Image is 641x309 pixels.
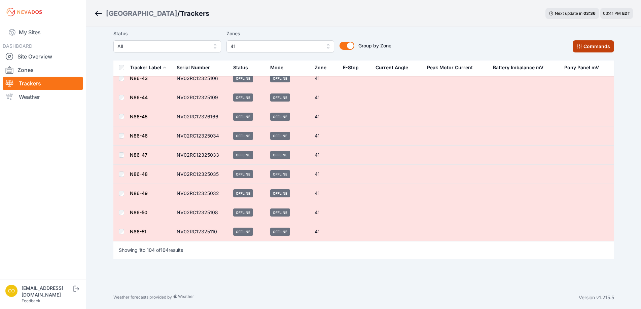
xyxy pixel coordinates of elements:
[311,69,339,88] td: 41
[173,88,229,107] td: NV02RC12325109
[5,285,17,297] img: controlroomoperator@invenergy.com
[173,107,229,126] td: NV02RC12326166
[130,229,146,234] a: N86-51
[177,64,210,71] div: Serial Number
[270,208,290,217] span: Offline
[270,151,290,159] span: Offline
[177,60,215,76] button: Serial Number
[5,7,43,17] img: Nevados
[270,170,290,178] span: Offline
[130,133,148,139] a: N86-46
[173,222,229,241] td: NV02RC12325110
[130,152,147,158] a: N86-47
[315,64,326,71] div: Zone
[161,247,169,253] span: 104
[106,9,177,18] a: [GEOGRAPHIC_DATA]
[230,42,321,50] span: 41
[493,64,543,71] div: Battery Imbalance mV
[233,132,253,140] span: Offline
[22,298,40,303] a: Feedback
[270,60,289,76] button: Mode
[3,43,32,49] span: DASHBOARD
[3,77,83,90] a: Trackers
[173,126,229,146] td: NV02RC12325034
[315,60,332,76] button: Zone
[113,30,221,38] label: Status
[130,209,147,215] a: N86-50
[226,30,334,38] label: Zones
[311,184,339,203] td: 41
[130,114,147,119] a: N86-45
[94,5,209,22] nav: Breadcrumb
[226,40,334,52] button: 41
[573,40,614,52] button: Commands
[564,60,604,76] button: Pony Panel mV
[130,64,161,71] div: Tracker Label
[119,247,183,254] p: Showing to of results
[583,11,596,16] div: 03 : 36
[579,294,614,301] div: Version v1.215.5
[3,90,83,104] a: Weather
[22,285,72,298] div: [EMAIL_ADDRESS][DOMAIN_NAME]
[427,60,478,76] button: Peak Motor Current
[113,294,579,301] div: Weather forecasts provided by
[233,151,253,159] span: Offline
[173,69,229,88] td: NV02RC12325106
[493,60,549,76] button: Battery Imbalance mV
[3,24,83,40] a: My Sites
[358,43,391,48] span: Group by Zone
[130,94,148,100] a: N86-44
[564,64,599,71] div: Pony Panel mV
[603,11,621,16] span: 03:41 PM
[173,165,229,184] td: NV02RC12325035
[130,190,148,196] a: N86-49
[233,74,253,82] span: Offline
[173,184,229,203] td: NV02RC12325032
[427,64,473,71] div: Peak Motor Current
[622,11,630,16] span: EDT
[233,228,253,236] span: Offline
[233,189,253,197] span: Offline
[270,74,290,82] span: Offline
[270,228,290,236] span: Offline
[376,60,414,76] button: Current Angle
[311,203,339,222] td: 41
[113,40,221,52] button: All
[233,113,253,121] span: Offline
[139,247,141,253] span: 1
[233,208,253,217] span: Offline
[173,203,229,222] td: NV02RC12325108
[311,88,339,107] td: 41
[117,42,208,50] span: All
[130,75,148,81] a: N86-43
[343,64,359,71] div: E-Stop
[270,93,290,102] span: Offline
[343,60,364,76] button: E-Stop
[180,9,209,18] h3: Trackers
[233,60,253,76] button: Status
[311,107,339,126] td: 41
[173,146,229,165] td: NV02RC12325033
[270,113,290,121] span: Offline
[3,50,83,63] a: Site Overview
[311,165,339,184] td: 41
[177,9,180,18] span: /
[270,189,290,197] span: Offline
[233,93,253,102] span: Offline
[233,170,253,178] span: Offline
[311,126,339,146] td: 41
[130,171,148,177] a: N86-48
[311,222,339,241] td: 41
[270,132,290,140] span: Offline
[555,11,582,16] span: Next update in
[130,60,167,76] button: Tracker Label
[3,63,83,77] a: Zones
[233,64,248,71] div: Status
[311,146,339,165] td: 41
[147,247,155,253] span: 104
[376,64,408,71] div: Current Angle
[270,64,283,71] div: Mode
